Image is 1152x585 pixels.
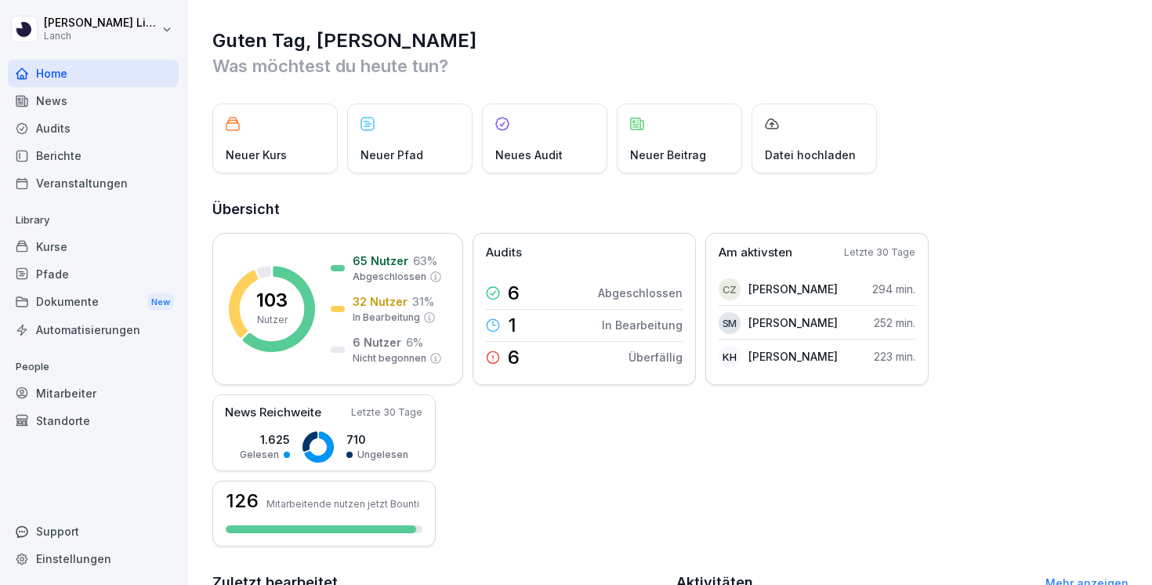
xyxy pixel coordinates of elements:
[765,147,856,163] p: Datei hochladen
[240,431,290,448] p: 1.625
[360,147,423,163] p: Neuer Pfad
[8,380,179,407] a: Mitarbeiter
[226,492,259,511] h3: 126
[353,253,408,269] p: 65 Nutzer
[8,114,179,142] a: Audits
[508,316,516,335] p: 1
[226,147,287,163] p: Neuer Kurs
[353,351,426,365] p: Nicht begonnen
[8,142,179,169] a: Berichte
[629,349,683,365] p: Überfällig
[719,244,792,262] p: Am aktivsten
[872,281,915,297] p: 294 min.
[598,285,683,301] p: Abgeschlossen
[406,334,423,351] p: 6 %
[8,87,179,114] a: News
[8,288,179,317] a: DokumenteNew
[353,270,426,284] p: Abgeschlossen
[748,281,838,297] p: [PERSON_NAME]
[8,407,179,434] a: Standorte
[8,316,179,343] a: Automatisierungen
[212,28,1128,53] h1: Guten Tag, [PERSON_NAME]
[257,313,288,327] p: Nutzer
[353,311,420,325] p: In Bearbeitung
[486,244,522,262] p: Audits
[266,498,419,510] p: Mitarbeitende nutzen jetzt Bounti
[212,53,1128,78] p: Was möchtest du heute tun?
[874,348,915,365] p: 223 min.
[719,346,741,368] div: KH
[8,208,179,233] p: Library
[495,147,563,163] p: Neues Audit
[351,405,422,420] p: Letzte 30 Tage
[8,60,179,87] a: Home
[748,348,838,365] p: [PERSON_NAME]
[44,16,158,30] p: [PERSON_NAME] Liebhold
[874,314,915,331] p: 252 min.
[44,31,158,42] p: Lanch
[353,293,408,310] p: 32 Nutzer
[602,317,683,333] p: In Bearbeitung
[346,431,408,448] p: 710
[147,293,174,311] div: New
[8,260,179,288] a: Pfade
[719,312,741,334] div: SM
[508,284,520,303] p: 6
[413,253,437,269] p: 63 %
[353,334,401,351] p: 6 Nutzer
[240,448,279,462] p: Gelesen
[256,291,288,310] p: 103
[8,233,179,260] a: Kurse
[8,354,179,380] p: People
[8,518,179,545] div: Support
[225,404,321,422] p: News Reichweite
[412,293,434,310] p: 31 %
[844,245,915,260] p: Letzte 30 Tage
[508,348,520,367] p: 6
[719,278,741,300] div: CZ
[8,169,179,197] a: Veranstaltungen
[212,198,1128,220] h2: Übersicht
[8,545,179,572] a: Einstellungen
[357,448,408,462] p: Ungelesen
[630,147,706,163] p: Neuer Beitrag
[8,288,179,317] div: Dokumente
[748,314,838,331] p: [PERSON_NAME]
